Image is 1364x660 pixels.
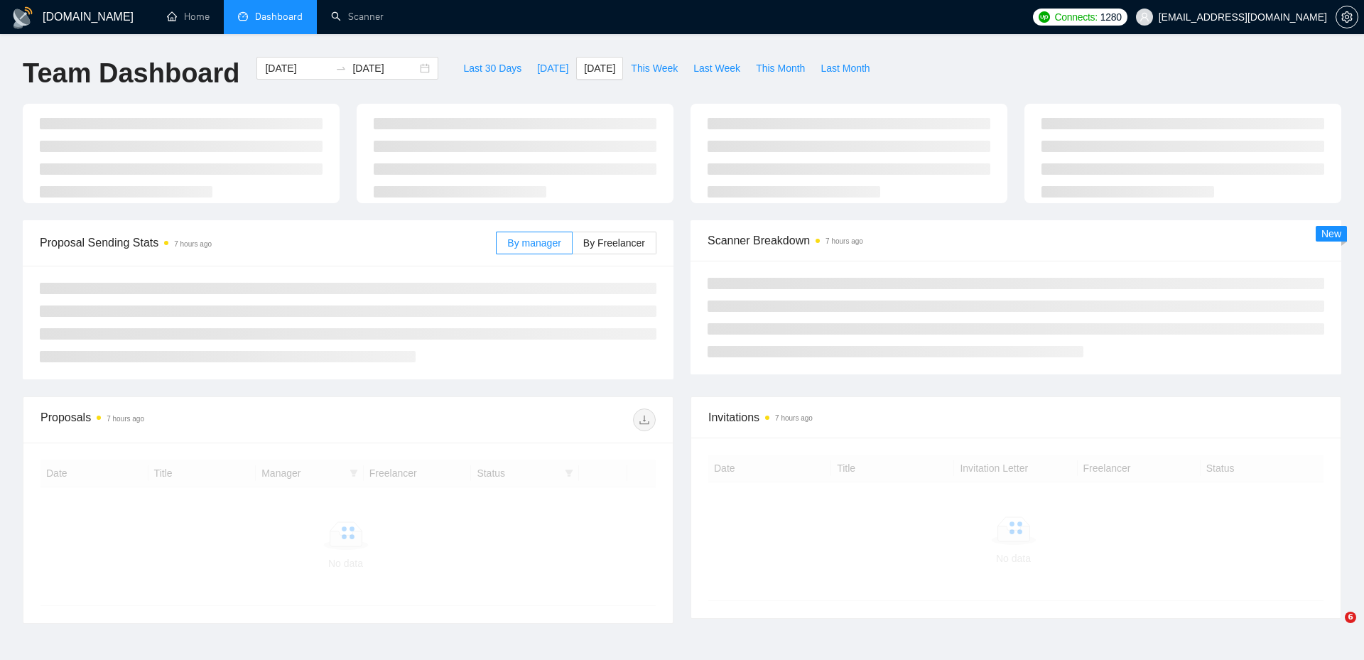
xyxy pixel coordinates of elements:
span: This Week [631,60,678,76]
button: This Week [623,57,686,80]
span: 6 [1345,612,1356,623]
button: Last 30 Days [455,57,529,80]
span: New [1321,228,1341,239]
span: Connects: [1054,9,1097,25]
span: Scanner Breakdown [708,232,1324,249]
span: Last Week [693,60,740,76]
time: 7 hours ago [174,240,212,248]
h1: Team Dashboard [23,57,239,90]
input: Start date [265,60,330,76]
time: 7 hours ago [107,415,144,423]
span: By manager [507,237,561,249]
button: This Month [748,57,813,80]
span: Dashboard [255,11,303,23]
span: setting [1336,11,1358,23]
span: Proposal Sending Stats [40,234,496,251]
span: swap-right [335,63,347,74]
iframe: Intercom live chat [1316,612,1350,646]
span: [DATE] [537,60,568,76]
a: homeHome [167,11,210,23]
button: [DATE] [529,57,576,80]
span: Last 30 Days [463,60,521,76]
span: [DATE] [584,60,615,76]
time: 7 hours ago [826,237,863,245]
span: user [1140,12,1149,22]
time: 7 hours ago [775,414,813,422]
button: Last Month [813,57,877,80]
img: upwork-logo.png [1039,11,1050,23]
a: setting [1336,11,1358,23]
span: Last Month [821,60,870,76]
button: setting [1336,6,1358,28]
span: 1280 [1100,9,1122,25]
input: End date [352,60,417,76]
span: dashboard [238,11,248,21]
span: to [335,63,347,74]
button: Last Week [686,57,748,80]
img: logo [11,6,34,29]
span: By Freelancer [583,237,645,249]
span: This Month [756,60,805,76]
div: Proposals [40,409,348,431]
span: Invitations [708,409,1324,426]
button: [DATE] [576,57,623,80]
a: searchScanner [331,11,384,23]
